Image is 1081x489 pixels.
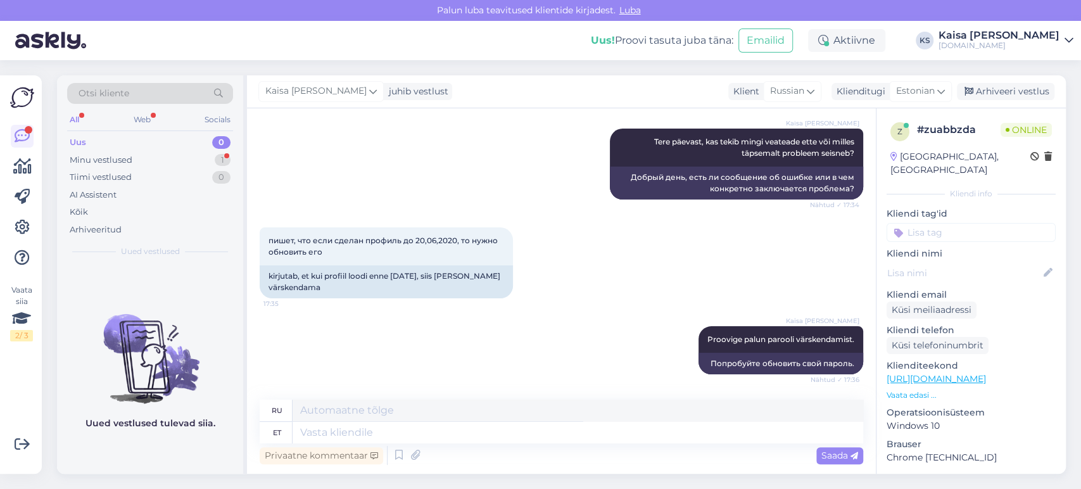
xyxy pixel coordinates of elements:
[887,324,1056,337] p: Kliendi telefon
[79,87,129,100] span: Otsi kliente
[887,288,1056,302] p: Kliendi email
[887,207,1056,220] p: Kliendi tag'id
[70,171,132,184] div: Tiimi vestlused
[591,34,615,46] b: Uus!
[57,291,243,405] img: No chats
[70,136,86,149] div: Uus
[707,334,854,344] span: Proovige palun parooli värskendamist.
[887,438,1056,451] p: Brauser
[260,447,383,464] div: Privaatne kommentaar
[269,236,500,257] span: пишет, что если сделан профиль до 20,06,2020, то нужно обновить его
[887,223,1056,242] input: Lisa tag
[887,373,986,384] a: [URL][DOMAIN_NAME]
[70,189,117,201] div: AI Assistent
[916,32,933,49] div: KS
[212,171,231,184] div: 0
[10,284,33,341] div: Vaata siia
[917,122,1001,137] div: # zuabbzda
[728,85,759,98] div: Klient
[699,353,863,374] div: Попробуйте обновить свой пароль.
[70,154,132,167] div: Minu vestlused
[939,30,1073,51] a: Kaisa [PERSON_NAME][DOMAIN_NAME]
[10,86,34,110] img: Askly Logo
[263,299,311,308] span: 17:35
[215,154,231,167] div: 1
[821,450,858,461] span: Saada
[887,390,1056,401] p: Vaata edasi ...
[887,359,1056,372] p: Klienditeekond
[887,419,1056,433] p: Windows 10
[616,4,645,16] span: Luba
[70,206,88,219] div: Kõik
[10,330,33,341] div: 2 / 3
[131,111,153,128] div: Web
[810,200,859,210] span: Nähtud ✓ 17:34
[896,84,935,98] span: Estonian
[887,406,1056,419] p: Operatsioonisüsteem
[811,375,859,384] span: Nähtud ✓ 17:36
[85,417,215,430] p: Uued vestlused tulevad siia.
[260,265,513,298] div: kirjutab, et kui profiil loodi enne [DATE], siis [PERSON_NAME] värskendama
[939,30,1059,41] div: Kaisa [PERSON_NAME]
[786,118,859,128] span: Kaisa [PERSON_NAME]
[67,111,82,128] div: All
[738,29,793,53] button: Emailid
[384,85,448,98] div: juhib vestlust
[121,246,180,257] span: Uued vestlused
[887,302,977,319] div: Küsi meiliaadressi
[202,111,233,128] div: Socials
[957,83,1054,100] div: Arhiveeri vestlus
[786,316,859,326] span: Kaisa [PERSON_NAME]
[212,136,231,149] div: 0
[654,137,856,158] span: Tere päevast, kas tekib mingi veateade ette või milles täpsemalt probleem seisneb?
[831,85,885,98] div: Klienditugi
[70,224,122,236] div: Arhiveeritud
[273,422,281,443] div: et
[887,337,989,354] div: Küsi telefoninumbrit
[887,247,1056,260] p: Kliendi nimi
[265,84,367,98] span: Kaisa [PERSON_NAME]
[1001,123,1052,137] span: Online
[887,451,1056,464] p: Chrome [TECHNICAL_ID]
[610,167,863,200] div: Добрый день, есть ли сообщение об ошибке или в чем конкретно заключается проблема?
[808,29,885,52] div: Aktiivne
[591,33,733,48] div: Proovi tasuta juba täna:
[887,266,1041,280] input: Lisa nimi
[272,400,282,421] div: ru
[887,188,1056,200] div: Kliendi info
[939,41,1059,51] div: [DOMAIN_NAME]
[890,150,1030,177] div: [GEOGRAPHIC_DATA], [GEOGRAPHIC_DATA]
[897,127,902,136] span: z
[770,84,804,98] span: Russian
